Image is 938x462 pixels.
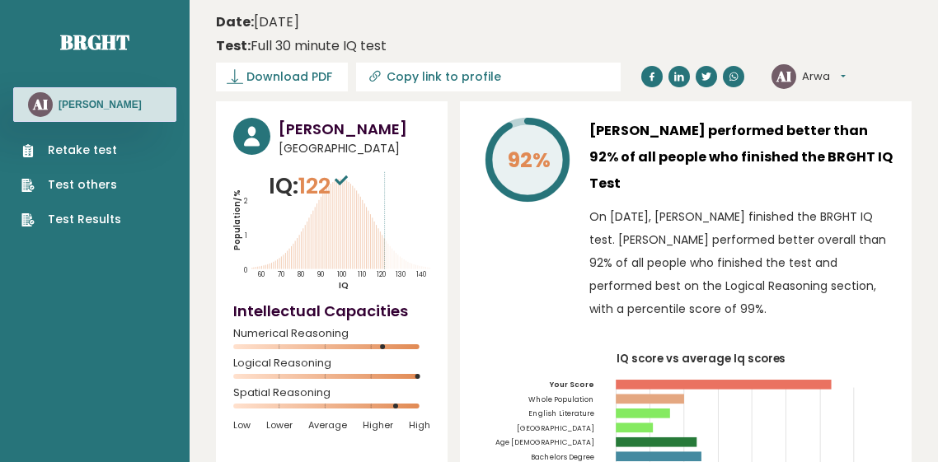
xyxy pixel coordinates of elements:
[776,67,791,86] text: AI
[244,196,248,206] tspan: 2
[216,36,251,55] b: Test:
[529,409,595,419] tspan: English Literature
[532,452,595,462] tspan: Bachelors Degree
[216,12,254,31] b: Date:
[216,63,348,91] a: Download PDF
[244,265,247,275] tspan: 0
[21,142,121,159] a: Retake test
[278,270,284,280] tspan: 70
[308,419,347,431] span: Average
[233,300,430,322] h4: Intellectual Capacities
[317,270,324,280] tspan: 90
[396,270,406,280] tspan: 130
[266,419,293,431] span: Lower
[496,438,595,448] tspan: Age [DEMOGRAPHIC_DATA]
[617,351,787,366] tspan: IQ score vs average Iq scores
[589,118,894,197] h3: [PERSON_NAME] performed better than 92% of all people who finished the BRGHT IQ Test
[233,419,251,431] span: Low
[518,423,595,433] tspan: [GEOGRAPHIC_DATA]
[363,419,393,431] span: Higher
[245,231,247,240] tspan: 1
[358,270,366,280] tspan: 110
[337,270,346,280] tspan: 100
[233,330,430,337] span: Numerical Reasoning
[550,380,595,390] tspan: Your Score
[258,270,265,280] tspan: 60
[232,189,242,250] tspan: Population/%
[279,118,430,140] h3: [PERSON_NAME]
[279,140,430,157] span: [GEOGRAPHIC_DATA]
[21,211,121,228] a: Test Results
[269,170,352,203] p: IQ:
[32,95,48,114] text: AI
[529,394,595,404] tspan: Whole Population
[233,360,430,366] span: Logical Reasoning
[802,68,846,85] button: Arwa
[416,270,426,280] tspan: 140
[377,270,386,280] tspan: 120
[339,280,349,291] tspan: IQ
[246,68,332,86] span: Download PDF
[409,419,430,431] span: High
[298,270,304,280] tspan: 80
[21,176,121,194] a: Test others
[298,170,352,201] span: 122
[233,390,430,396] span: Spatial Reasoning
[508,146,551,175] tspan: 92%
[216,12,299,32] time: [DATE]
[216,36,387,56] div: Full 30 minute IQ test
[59,98,142,111] h3: [PERSON_NAME]
[60,29,129,55] a: Brght
[589,205,894,320] p: On [DATE], [PERSON_NAME] finished the BRGHT IQ test. [PERSON_NAME] performed better overall than ...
